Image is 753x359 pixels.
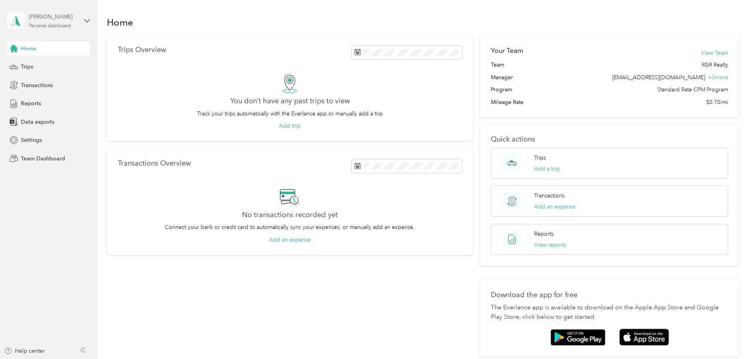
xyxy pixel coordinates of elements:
[619,329,669,346] img: App store
[21,154,65,163] span: Team Dashboard
[21,45,36,53] span: Home
[21,136,42,144] span: Settings
[550,329,606,346] img: Google play
[21,63,33,71] span: Trips
[165,223,415,231] p: Connect your bank or credit card to automatically sync your expenses, or manually add an expense.
[706,98,728,106] span: $0.70/mi
[21,118,54,126] span: Data exports
[21,81,53,89] span: Transactions
[21,99,41,108] span: Reports
[491,303,728,322] p: The Everlance app is available to download on the Apple App Store and Google Play Store, click be...
[534,241,566,249] button: View reports
[534,230,554,238] p: Reports
[709,315,753,359] iframe: Everlance-gr Chat Button Frame
[491,73,513,82] span: Manager
[118,159,191,167] p: Transactions Overview
[534,192,565,200] p: Transactions
[657,86,728,94] span: Standard Rate CPM Program
[701,49,728,57] button: View Team
[491,61,504,69] span: Team
[4,347,45,355] button: Help center
[197,110,383,118] p: Track your trips automatically with the Everlance app or manually add a trip
[708,74,728,81] span: + 3 more
[491,135,728,143] p: Quick actions
[702,61,728,69] span: R&R Realty
[29,13,78,21] div: [PERSON_NAME]
[279,122,300,130] button: Add trip
[118,46,166,54] p: Trips Overview
[269,236,311,244] button: Add an expense
[242,211,338,219] h2: No transactions recorded yet
[534,165,560,173] button: Add a trip
[491,98,524,106] span: Mileage Rate
[491,46,523,56] h2: Your Team
[534,203,576,211] button: Add an expense
[230,97,350,105] h2: You don’t have any past trips to view
[534,154,546,162] p: Trips
[491,291,728,299] p: Download the app for free
[107,18,133,26] h1: Home
[612,74,705,81] span: [EMAIL_ADDRESS][DOMAIN_NAME]
[29,24,71,28] div: Personal dashboard
[491,86,512,94] span: Program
